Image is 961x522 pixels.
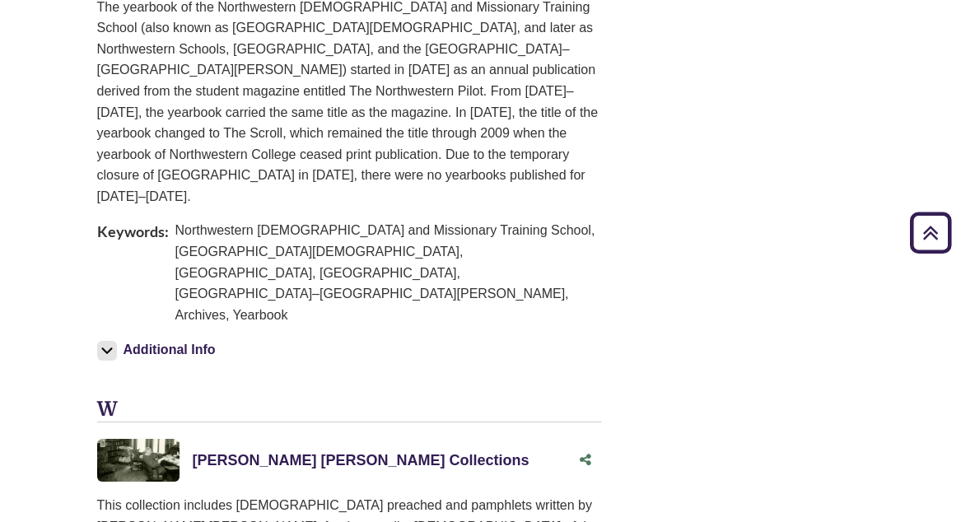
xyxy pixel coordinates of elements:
[193,452,529,468] a: [PERSON_NAME] [PERSON_NAME] Collections
[175,220,602,325] span: Northwestern [DEMOGRAPHIC_DATA] and Missionary Training School, [GEOGRAPHIC_DATA][DEMOGRAPHIC_DAT...
[97,398,602,422] h3: W
[97,220,169,325] span: Keywords:
[569,445,602,476] button: Share this Asset
[904,221,957,244] a: Back to Top
[97,338,221,361] button: Additional Info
